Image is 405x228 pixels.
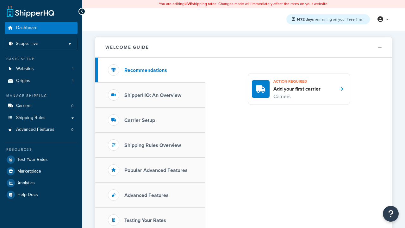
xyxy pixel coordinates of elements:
[17,169,41,174] span: Marketplace
[273,85,321,92] h4: Add your first carrier
[16,66,34,72] span: Websites
[5,177,78,189] a: Analytics
[124,67,167,73] h3: Recommendations
[5,189,78,200] a: Help Docs
[124,168,188,173] h3: Popular Advanced Features
[124,218,166,223] h3: Testing Your Rates
[17,157,48,162] span: Test Your Rates
[5,154,78,165] a: Test Your Rates
[296,16,314,22] strong: 1472 days
[124,117,155,123] h3: Carrier Setup
[296,16,363,22] span: remaining on your Free Trial
[16,78,30,84] span: Origins
[5,112,78,124] a: Shipping Rules
[273,77,321,85] h3: Action required
[5,75,78,87] li: Origins
[5,63,78,75] a: Websites1
[17,192,38,198] span: Help Docs
[95,37,392,58] button: Welcome Guide
[16,41,38,47] span: Scope: Live
[16,127,54,132] span: Advanced Features
[105,45,149,50] h2: Welcome Guide
[5,56,78,62] div: Basic Setup
[5,100,78,112] li: Carriers
[5,93,78,98] div: Manage Shipping
[5,124,78,136] li: Advanced Features
[72,66,73,72] span: 1
[17,180,35,186] span: Analytics
[273,92,321,101] p: Carriers
[383,206,399,222] button: Open Resource Center
[5,22,78,34] a: Dashboard
[71,103,73,109] span: 0
[5,100,78,112] a: Carriers0
[71,127,73,132] span: 0
[16,103,32,109] span: Carriers
[124,92,181,98] h3: ShipperHQ: An Overview
[184,1,192,7] b: LIVE
[124,193,169,198] h3: Advanced Features
[5,147,78,152] div: Resources
[16,25,38,31] span: Dashboard
[5,124,78,136] a: Advanced Features0
[5,75,78,87] a: Origins1
[5,166,78,177] a: Marketplace
[16,115,46,121] span: Shipping Rules
[124,142,181,148] h3: Shipping Rules Overview
[72,78,73,84] span: 1
[5,63,78,75] li: Websites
